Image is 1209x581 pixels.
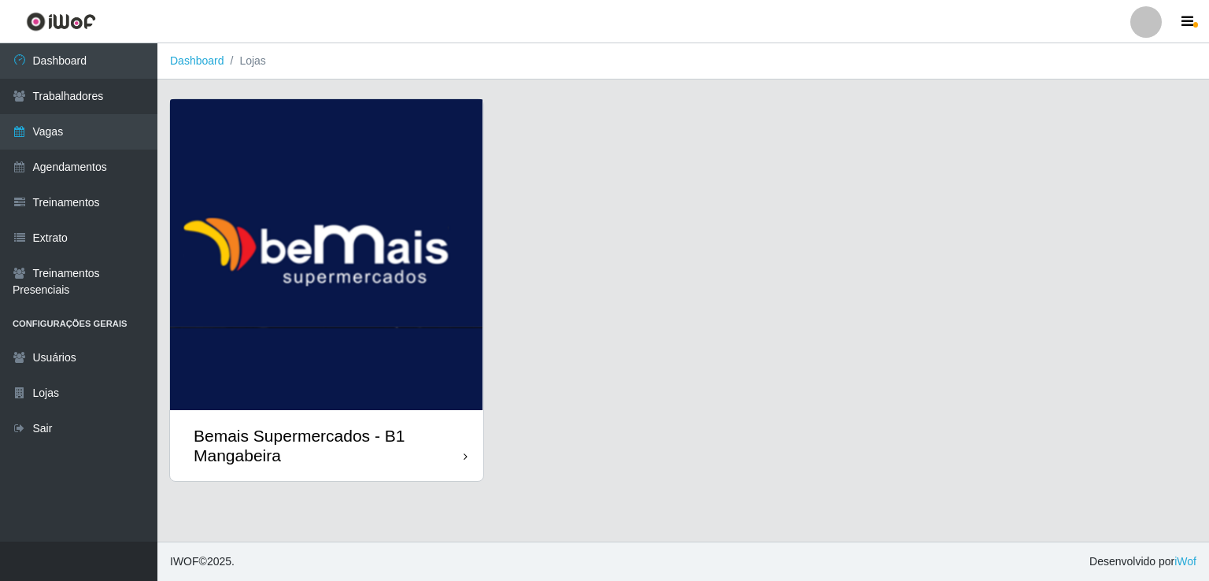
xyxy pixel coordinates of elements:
[1174,555,1196,568] a: iWof
[170,54,224,67] a: Dashboard
[170,555,199,568] span: IWOF
[170,99,483,481] a: Bemais Supermercados - B1 Mangabeira
[26,12,96,31] img: CoreUI Logo
[170,553,235,570] span: © 2025 .
[194,426,464,465] div: Bemais Supermercados - B1 Mangabeira
[170,99,483,410] img: cardImg
[157,43,1209,80] nav: breadcrumb
[1089,553,1196,570] span: Desenvolvido por
[224,53,266,69] li: Lojas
